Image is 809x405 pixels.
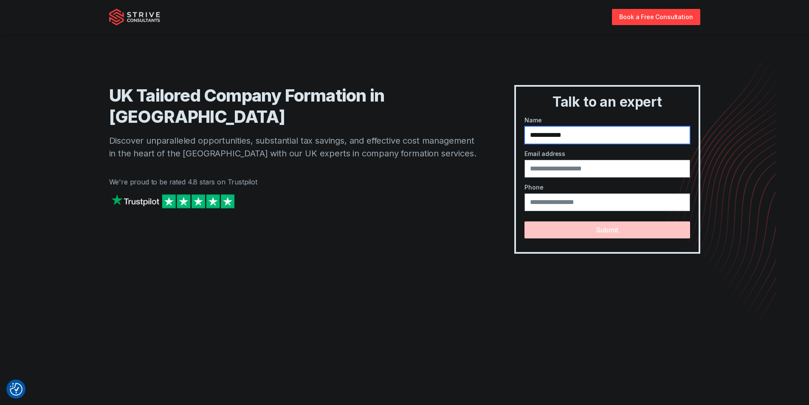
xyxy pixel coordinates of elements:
a: Book a Free Consultation [612,9,700,25]
p: Discover unparalleled opportunities, substantial tax savings, and effective cost management in th... [109,134,481,160]
label: Phone [524,183,690,192]
button: Consent Preferences [10,383,23,396]
img: Strive Consultants [109,8,160,25]
p: We're proud to be rated 4.8 stars on Trustpilot [109,177,481,187]
button: Submit [524,221,690,238]
label: Name [524,116,690,125]
h1: UK Tailored Company Formation in [GEOGRAPHIC_DATA] [109,85,481,127]
img: Strive on Trustpilot [109,192,237,210]
h3: Talk to an expert [519,93,695,110]
img: Revisit consent button [10,383,23,396]
label: Email address [524,149,690,158]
